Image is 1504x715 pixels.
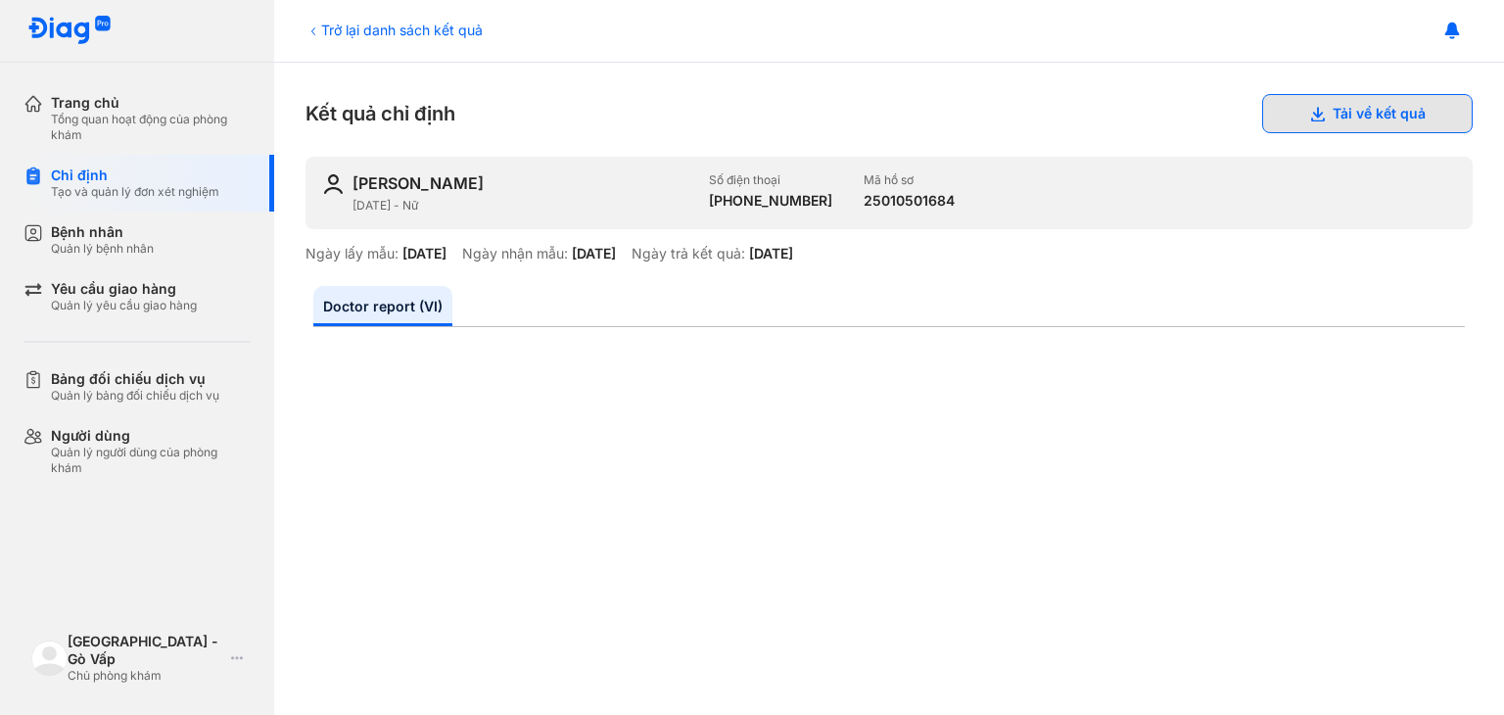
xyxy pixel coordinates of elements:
[864,172,955,188] div: Mã hồ sơ
[68,668,223,684] div: Chủ phòng khám
[352,198,693,214] div: [DATE] - Nữ
[1262,94,1473,133] button: Tải về kết quả
[321,172,345,196] img: user-icon
[305,245,399,262] div: Ngày lấy mẫu:
[51,370,219,388] div: Bảng đối chiếu dịch vụ
[305,20,483,40] div: Trở lại danh sách kết quả
[51,94,251,112] div: Trang chủ
[572,245,616,262] div: [DATE]
[402,245,446,262] div: [DATE]
[51,241,154,257] div: Quản lý bệnh nhân
[709,192,832,210] div: [PHONE_NUMBER]
[51,298,197,313] div: Quản lý yêu cầu giao hàng
[51,388,219,404] div: Quản lý bảng đối chiếu dịch vụ
[749,245,793,262] div: [DATE]
[51,184,219,200] div: Tạo và quản lý đơn xét nghiệm
[51,112,251,143] div: Tổng quan hoạt động của phòng khám
[51,280,197,298] div: Yêu cầu giao hàng
[27,16,112,46] img: logo
[68,633,223,668] div: [GEOGRAPHIC_DATA] - Gò Vấp
[51,427,251,445] div: Người dùng
[864,192,955,210] div: 25010501684
[51,445,251,476] div: Quản lý người dùng của phòng khám
[709,172,832,188] div: Số điện thoại
[462,245,568,262] div: Ngày nhận mẫu:
[352,172,484,194] div: [PERSON_NAME]
[51,223,154,241] div: Bệnh nhân
[632,245,745,262] div: Ngày trả kết quả:
[305,94,1473,133] div: Kết quả chỉ định
[313,286,452,326] a: Doctor report (VI)
[51,167,219,184] div: Chỉ định
[31,641,68,677] img: logo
